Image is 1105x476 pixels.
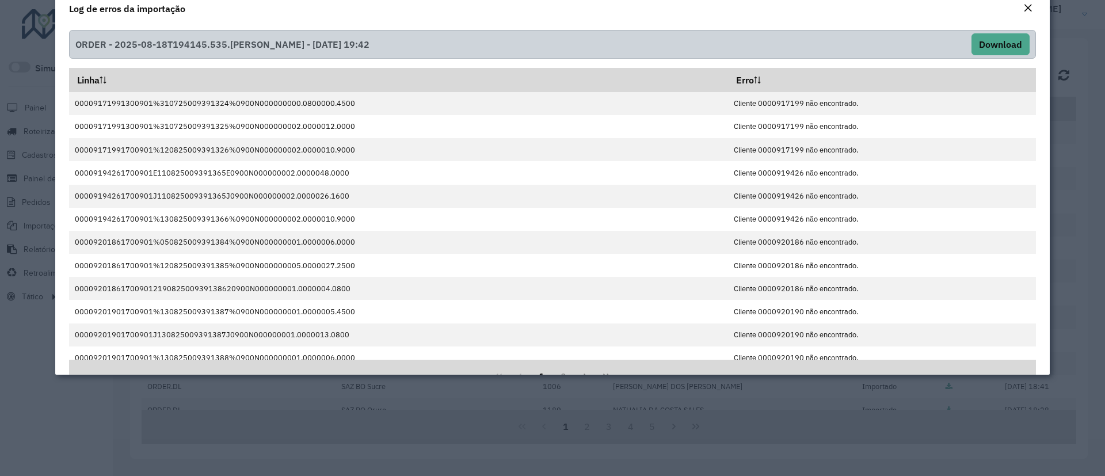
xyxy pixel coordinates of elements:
td: 00009201861700901219082500939138620900N000000001.0000004.0800 [69,277,728,300]
td: Cliente 0000917199 não encontrado. [728,92,1036,115]
th: Erro [728,68,1036,92]
td: 00009201861700901%050825009391384%0900N000000001.0000006.0000 [69,231,728,254]
td: 00009171991300901%310725009391325%0900N000000002.0000012.0000 [69,115,728,138]
td: 00009194261700901%130825009391366%0900N000000002.0000010.9000 [69,208,728,231]
td: Cliente 0000920186 não encontrado. [728,231,1036,254]
td: Cliente 0000917199 não encontrado. [728,138,1036,161]
td: 00009201901700901%130825009391388%0900N000000001.0000006.0000 [69,346,728,370]
button: Next Page [574,365,596,387]
th: Linha [69,68,728,92]
td: Cliente 0000920186 não encontrado. [728,277,1036,300]
td: Cliente 0000920190 não encontrado. [728,323,1036,346]
td: Cliente 0000919426 não encontrado. [728,185,1036,208]
button: 2 [552,365,574,387]
button: Download [971,33,1030,55]
td: Cliente 0000920190 não encontrado. [728,346,1036,370]
td: Cliente 0000917199 não encontrado. [728,115,1036,138]
td: 00009201901700901%130825009391387%0900N000000001.0000005.4500 [69,300,728,323]
td: Cliente 0000920190 não encontrado. [728,300,1036,323]
td: 00009201861700901%120825009391385%0900N000000005.0000027.2500 [69,254,728,277]
em: Fechar [1023,3,1032,13]
td: 00009201901700901J130825009391387J0900N000000001.0000013.0800 [69,323,728,346]
td: 00009171991700901%120825009391326%0900N000000002.0000010.9000 [69,138,728,161]
td: 00009194261700901E110825009391365E0900N000000002.0000048.0000 [69,161,728,184]
button: Last Page [596,365,618,387]
td: Cliente 0000919426 não encontrado. [728,208,1036,231]
td: 00009194261700901J110825009391365J0900N000000002.0000026.1600 [69,185,728,208]
span: ORDER - 2025-08-18T194145.535.[PERSON_NAME] - [DATE] 19:42 [75,33,369,55]
h4: Log de erros da importação [69,2,185,16]
td: Cliente 0000920186 não encontrado. [728,254,1036,277]
td: 00009171991300901%310725009391324%0900N000000000.0800000.4500 [69,92,728,115]
button: 1 [531,365,552,387]
td: Cliente 0000919426 não encontrado. [728,161,1036,184]
button: Close [1020,1,1036,16]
